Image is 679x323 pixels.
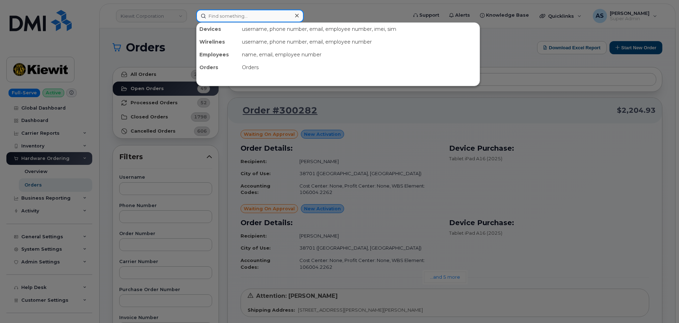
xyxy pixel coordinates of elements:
[239,23,480,35] div: username, phone number, email, employee number, imei, sim
[239,61,480,74] div: Orders
[197,23,239,35] div: Devices
[239,35,480,48] div: username, phone number, email, employee number
[648,292,674,318] iframe: Messenger Launcher
[239,48,480,61] div: name, email, employee number
[197,48,239,61] div: Employees
[197,61,239,74] div: Orders
[197,35,239,48] div: Wirelines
